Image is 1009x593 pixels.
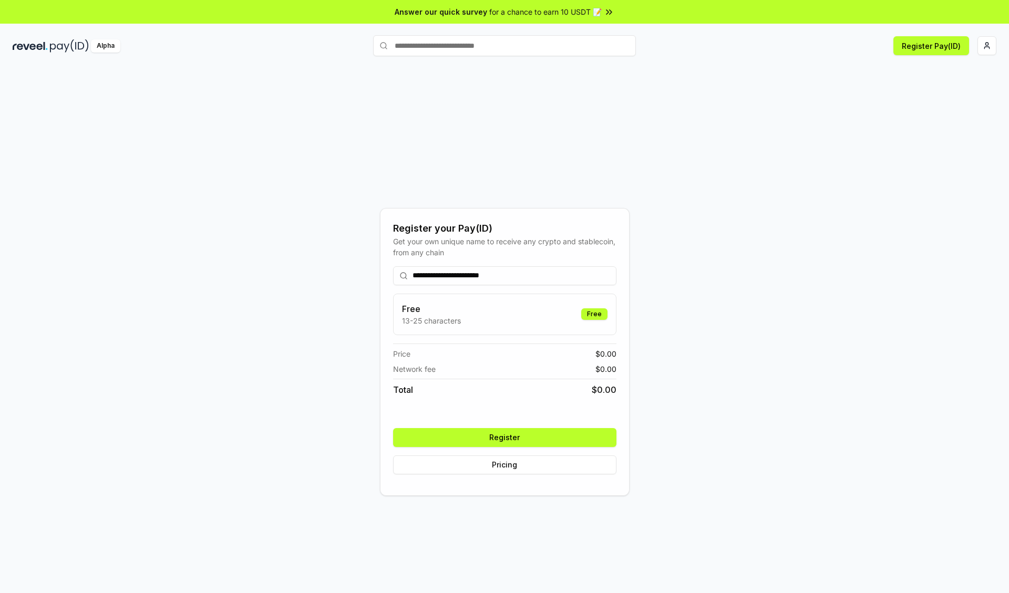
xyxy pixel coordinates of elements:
[393,236,616,258] div: Get your own unique name to receive any crypto and stablecoin, from any chain
[402,315,461,326] p: 13-25 characters
[393,363,436,374] span: Network fee
[393,455,616,474] button: Pricing
[595,348,616,359] span: $ 0.00
[395,6,487,17] span: Answer our quick survey
[393,221,616,236] div: Register your Pay(ID)
[402,303,461,315] h3: Free
[13,39,48,53] img: reveel_dark
[50,39,89,53] img: pay_id
[581,308,608,320] div: Free
[595,363,616,374] span: $ 0.00
[393,383,413,396] span: Total
[489,6,602,17] span: for a chance to earn 10 USDT 📝
[393,428,616,447] button: Register
[893,36,969,55] button: Register Pay(ID)
[393,348,410,359] span: Price
[91,39,120,53] div: Alpha
[592,383,616,396] span: $ 0.00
